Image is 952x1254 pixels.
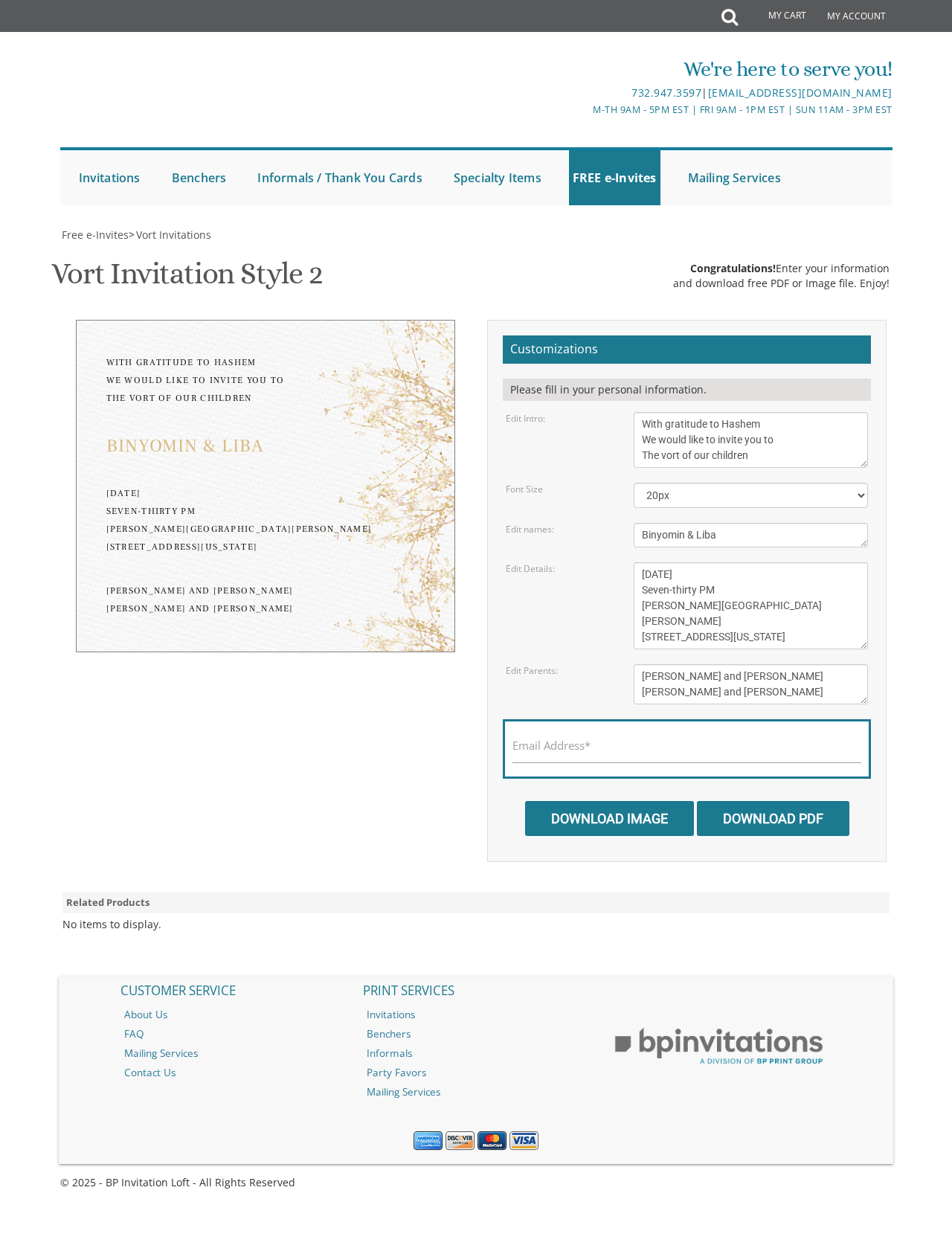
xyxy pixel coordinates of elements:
div: Please fill in your personal information. [503,379,871,401]
a: FAQ [113,1024,354,1044]
label: Edit Details: [506,562,555,575]
a: Party Favors [356,1063,596,1082]
textarea: With gratitude to Hashem We would like to invite you to The vort of our children [634,412,868,468]
span: Congratulations! [690,261,776,275]
div: Enter your information [673,261,890,276]
h2: CUSTOMER SERVICE [113,977,354,1005]
div: | [338,84,892,102]
a: Informals / Thank You Cards [254,150,425,205]
label: Edit Parents: [506,664,558,677]
div: Related Products [62,892,890,913]
div: M-Th 9am - 5pm EST | Fri 9am - 1pm EST | Sun 11am - 3pm EST [338,102,892,118]
h1: Vort Invitation Style 2 [51,257,322,301]
img: BP Print Group [599,1017,840,1075]
a: Free e-Invites [60,228,129,242]
a: Mailing Services [113,1044,354,1063]
a: 732.947.3597 [631,86,701,100]
a: Invitations [75,150,144,205]
div: We're here to serve you! [338,54,892,84]
span: Free e-Invites [62,228,129,242]
img: Discover [446,1131,475,1151]
textarea: [DATE] Seven-thirty PM [PERSON_NAME][GEOGRAPHIC_DATA][PERSON_NAME] [STREET_ADDRESS][US_STATE] [634,562,868,649]
label: Edit names: [506,523,554,536]
div: and download free PDF or Image file. Enjoy! [673,276,890,291]
div: No items to display. [62,917,161,932]
textarea: [PERSON_NAME] and [PERSON_NAME] [PERSON_NAME] and [PERSON_NAME] [634,664,868,704]
a: [EMAIL_ADDRESS][DOMAIN_NAME] [708,86,892,100]
div: [DATE] Seven-thirty PM [PERSON_NAME][GEOGRAPHIC_DATA][PERSON_NAME] [STREET_ADDRESS][US_STATE] [106,485,425,556]
label: Email Address* [512,738,591,753]
span: Vort Invitations [136,228,211,242]
div: [PERSON_NAME] and [PERSON_NAME] [PERSON_NAME] and [PERSON_NAME] [106,582,425,618]
a: About Us [113,1005,354,1024]
a: Benchers [356,1024,596,1044]
label: Edit Intro: [506,412,545,425]
a: Mailing Services [356,1082,596,1102]
a: My Cart [736,1,817,31]
input: Download Image [525,801,694,836]
input: Download PDF [697,801,849,836]
a: Vort Invitations [135,228,211,242]
span: > [129,228,211,242]
h2: PRINT SERVICES [356,977,596,1005]
a: Informals [356,1044,596,1063]
img: Visa [509,1131,538,1151]
div: © 2025 - BP Invitation Loft - All Rights Reserved [59,1175,893,1190]
label: Font Size [506,483,543,495]
textarea: Binyomin & Liba [634,523,868,547]
h2: Customizations [503,335,871,364]
a: FREE e-Invites [569,150,660,205]
a: Invitations [356,1005,596,1024]
img: MasterCard [477,1131,506,1151]
img: American Express [414,1131,443,1151]
div: With gratitude to Hashem We would like to invite you to The vort of our children [106,354,425,408]
a: Specialty Items [450,150,545,205]
a: Benchers [168,150,231,205]
a: Contact Us [113,1063,354,1082]
a: Mailing Services [684,150,785,205]
div: Binyomin & Liba [106,437,425,455]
